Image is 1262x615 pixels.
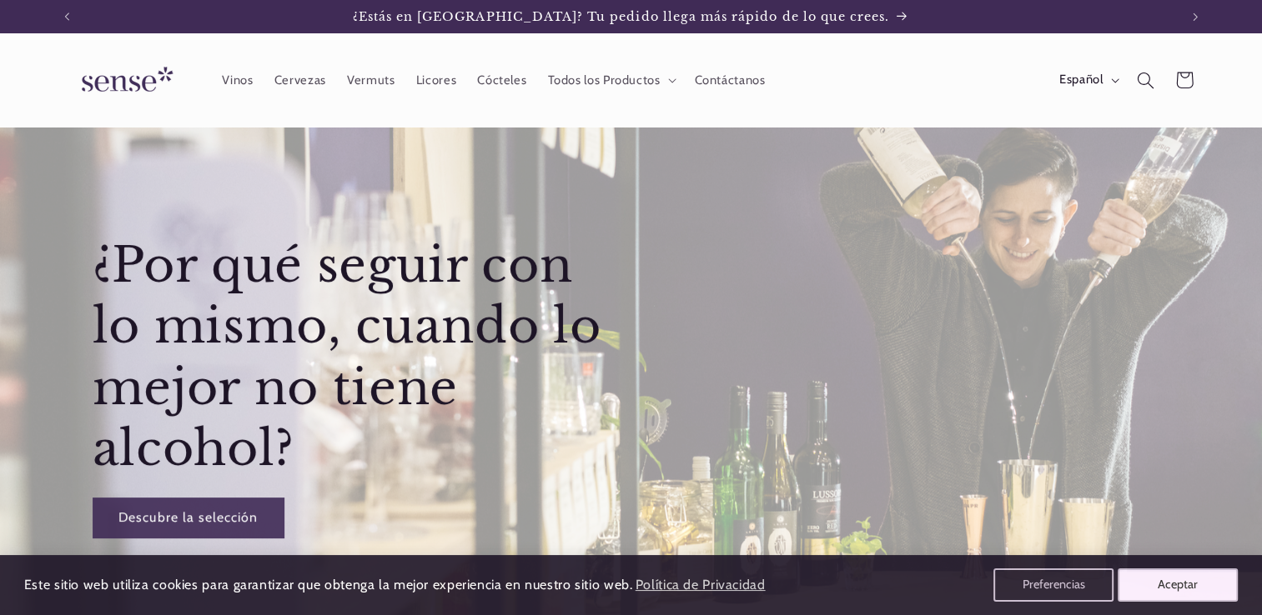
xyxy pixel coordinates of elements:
[632,571,767,600] a: Política de Privacidad (opens in a new tab)
[55,50,194,111] a: Sense
[93,497,284,538] a: Descubre la selección
[353,9,890,24] span: ¿Estás en [GEOGRAPHIC_DATA]? Tu pedido llega más rápido de lo que crees.
[684,62,776,98] a: Contáctanos
[1059,71,1103,89] span: Español
[1118,568,1238,602] button: Aceptar
[1048,63,1126,97] button: Español
[477,72,526,88] span: Cócteles
[62,57,187,104] img: Sense
[274,72,326,88] span: Cervezas
[264,62,336,98] a: Cervezas
[467,62,537,98] a: Cócteles
[93,235,627,480] h2: ¿Por qué seguir con lo mismo, cuando lo mejor no tiene alcohol?
[211,62,264,98] a: Vinos
[347,72,395,88] span: Vermuts
[24,577,633,592] span: Este sitio web utiliza cookies para garantizar que obtenga la mejor experiencia en nuestro sitio ...
[1127,61,1165,99] summary: Búsqueda
[336,62,405,98] a: Vermuts
[548,72,661,88] span: Todos los Productos
[537,62,684,98] summary: Todos los Productos
[993,568,1114,602] button: Preferencias
[694,72,765,88] span: Contáctanos
[416,72,456,88] span: Licores
[405,62,467,98] a: Licores
[221,72,253,88] span: Vinos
